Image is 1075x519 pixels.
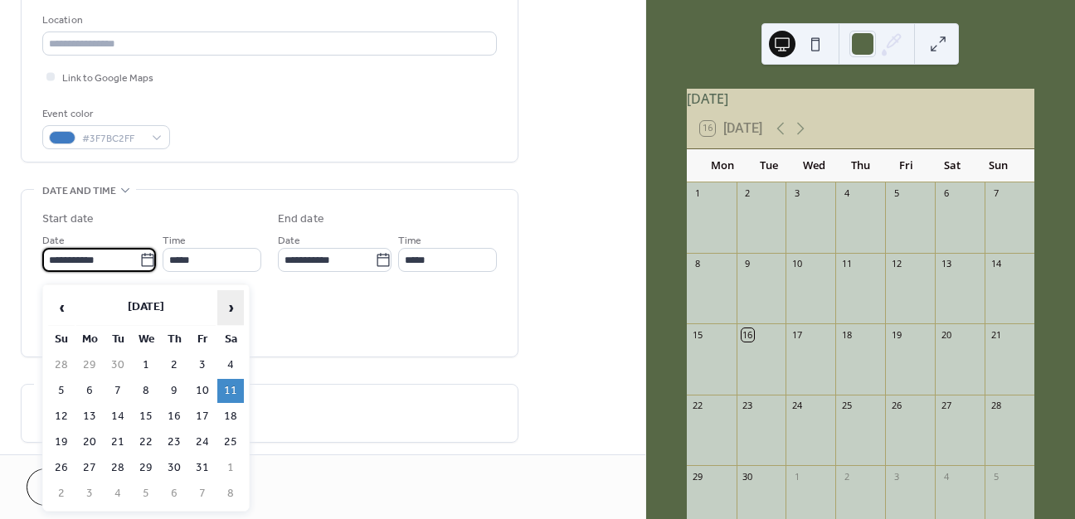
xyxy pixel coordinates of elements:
span: Time [398,232,421,250]
td: 16 [161,405,187,429]
div: 12 [890,258,902,270]
td: 23 [161,430,187,454]
td: 1 [133,353,159,377]
td: 30 [105,353,131,377]
div: 14 [990,258,1002,270]
div: 3 [790,187,803,200]
div: 6 [940,187,952,200]
div: Thu [838,149,883,182]
div: 13 [940,258,952,270]
span: Date and time [42,182,116,200]
div: Sat [929,149,975,182]
td: 6 [76,379,103,403]
td: 11 [217,379,244,403]
th: Sa [217,327,244,352]
div: Start date [42,211,94,228]
div: 15 [692,328,704,341]
td: 6 [161,482,187,506]
td: 19 [48,430,75,454]
div: 16 [742,328,754,341]
div: 5 [990,470,1002,483]
div: 11 [840,258,853,270]
div: 29 [692,470,704,483]
div: 8 [692,258,704,270]
td: 5 [133,482,159,506]
span: Time [163,232,186,250]
td: 5 [48,379,75,403]
td: 18 [217,405,244,429]
div: 5 [890,187,902,200]
div: 17 [790,328,803,341]
div: Event color [42,105,167,123]
td: 3 [189,353,216,377]
button: Cancel [27,468,129,506]
div: 24 [790,400,803,412]
td: 12 [48,405,75,429]
div: 1 [790,470,803,483]
div: 10 [790,258,803,270]
div: 3 [890,470,902,483]
div: 28 [990,400,1002,412]
div: 2 [840,470,853,483]
td: 28 [105,456,131,480]
td: 26 [48,456,75,480]
div: 19 [890,328,902,341]
td: 9 [161,379,187,403]
div: Sun [975,149,1021,182]
th: Tu [105,327,131,352]
div: [DATE] [687,89,1034,109]
td: 21 [105,430,131,454]
th: [DATE] [76,290,216,326]
span: #3F7BC2FF [82,130,143,148]
div: 20 [940,328,952,341]
th: Fr [189,327,216,352]
td: 30 [161,456,187,480]
div: 18 [840,328,853,341]
td: 29 [133,456,159,480]
td: 8 [217,482,244,506]
div: 4 [940,470,952,483]
div: 9 [742,258,754,270]
div: 21 [990,328,1002,341]
div: 26 [890,400,902,412]
td: 13 [76,405,103,429]
th: Th [161,327,187,352]
td: 2 [161,353,187,377]
div: 2 [742,187,754,200]
td: 15 [133,405,159,429]
td: 1 [217,456,244,480]
td: 8 [133,379,159,403]
td: 2 [48,482,75,506]
div: 30 [742,470,754,483]
div: 4 [840,187,853,200]
td: 27 [76,456,103,480]
div: Fri [883,149,929,182]
td: 31 [189,456,216,480]
td: 17 [189,405,216,429]
span: › [218,291,243,324]
th: We [133,327,159,352]
div: End date [278,211,324,228]
div: Tue [746,149,791,182]
th: Su [48,327,75,352]
td: 22 [133,430,159,454]
span: Date [42,232,65,250]
span: ‹ [49,291,74,324]
td: 28 [48,353,75,377]
td: 14 [105,405,131,429]
div: Mon [700,149,746,182]
div: 22 [692,400,704,412]
div: 25 [840,400,853,412]
div: 1 [692,187,704,200]
td: 29 [76,353,103,377]
div: 7 [990,187,1002,200]
span: Date [278,232,300,250]
div: 23 [742,400,754,412]
td: 7 [189,482,216,506]
div: Location [42,12,494,29]
div: 27 [940,400,952,412]
td: 25 [217,430,244,454]
td: 24 [189,430,216,454]
td: 4 [217,353,244,377]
